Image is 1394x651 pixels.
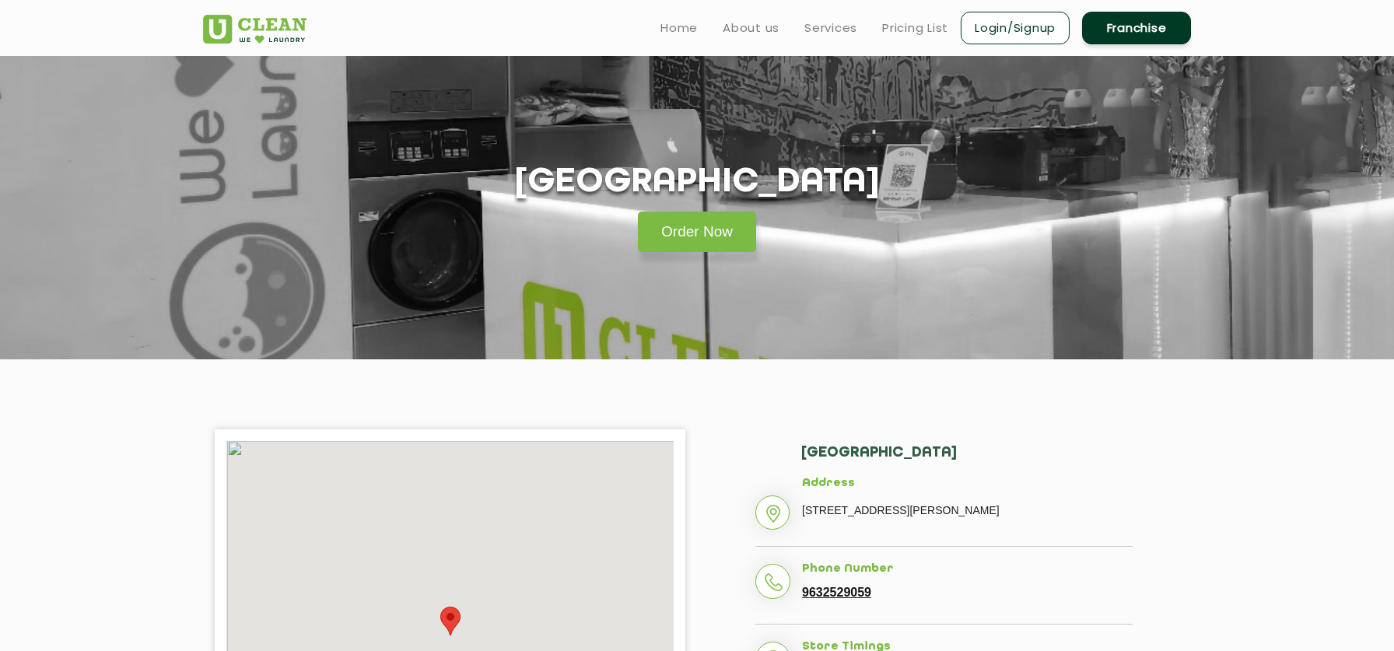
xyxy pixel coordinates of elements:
h5: Address [802,477,1133,491]
h2: [GEOGRAPHIC_DATA] [800,445,1133,477]
img: UClean Laundry and Dry Cleaning [203,15,306,44]
a: Pricing List [882,19,948,37]
a: Home [660,19,698,37]
h1: [GEOGRAPHIC_DATA] [513,163,881,203]
p: [STREET_ADDRESS][PERSON_NAME] [802,499,1133,522]
a: 9632529059 [802,586,871,600]
a: Services [804,19,857,37]
a: Login/Signup [961,12,1070,44]
a: Order Now [638,212,756,252]
a: Franchise [1082,12,1191,44]
a: About us [723,19,779,37]
h5: Phone Number [802,562,1133,576]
